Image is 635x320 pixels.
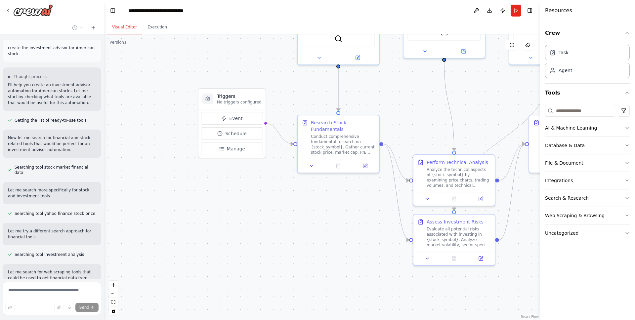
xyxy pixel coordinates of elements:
button: Web Scraping & Browsing [545,207,630,224]
div: React Flow controls [109,281,118,315]
g: Edge from triggers to e16473b9-a1f6-4782-8da0-1354986421e5 [265,120,293,147]
div: Assess Investment RisksEvaluate all potential risks associated with investing in {stock_symbol}. ... [413,214,495,266]
h4: Resources [545,7,572,15]
button: Hide left sidebar [108,6,117,15]
span: Searching tool yahoo finance stock price [15,211,95,216]
button: No output available [440,195,468,203]
button: zoom out [109,289,118,298]
button: ▶Thought process [8,74,47,79]
button: Open in side panel [469,195,492,203]
span: Event [229,115,242,122]
g: Edge from 5e4963e1-5d07-4226-90bd-590883e81af0 to a47c3cab-8dfd-4c23-aafa-1ee87f97f736 [451,68,553,210]
div: Database & Data [545,142,585,149]
div: TriggersNo triggers configuredEventScheduleManage [198,88,266,158]
div: Integrations [545,177,573,184]
g: Edge from e16473b9-a1f6-4782-8da0-1354986421e5 to 4d634c20-f177-4441-9871-6b3d103484ef [383,141,525,147]
button: Open in side panel [445,47,482,55]
button: Upload files [54,303,63,312]
button: Crew [545,24,630,42]
button: Execution [142,20,172,34]
p: Let me search for web scraping tools that could be used to get financial data from websites. [8,269,96,287]
span: Manage [227,145,245,152]
span: Searching tool stock market financial data [15,165,96,175]
div: Conduct comprehensive fundamental research on {stock_symbol}. Gather current stock price, market ... [311,134,375,155]
div: Evaluate all potential risks associated with investing in {stock_symbol}. Analyze market volatili... [427,226,491,248]
div: Agent [559,67,572,74]
div: Research Stock FundamentalsConduct comprehensive fundamental research on {stock_symbol}. Gather c... [297,115,380,173]
button: Open in side panel [354,162,376,170]
img: Logo [13,4,53,16]
img: SerperDevTool [334,35,342,43]
button: Integrations [545,172,630,189]
g: Edge from a47c3cab-8dfd-4c23-aafa-1ee87f97f736 to 4d634c20-f177-4441-9871-6b3d103484ef [499,141,525,243]
button: Open in side panel [339,54,376,62]
button: zoom in [109,281,118,289]
button: Hide right sidebar [525,6,534,15]
button: Database & Data [545,137,630,154]
g: Edge from 6d0bc6ee-0fca-406b-ab38-ee9afa5480a2 to 752c84bd-74d4-4108-bd51-9f02297932ee [441,62,457,151]
p: Now let me search for financial and stock-related tools that would be perfect for an investment a... [8,135,96,153]
a: React Flow attribution [521,315,539,319]
p: Let me try a different search approach for financial tools. [8,228,96,240]
h3: Triggers [217,93,262,100]
span: Thought process [14,74,47,79]
div: Tools [545,102,630,247]
button: No output available [324,162,353,170]
div: Perform Technical AnalysisAnalyze the technical aspects of {stock_symbol} by examining price char... [413,154,495,206]
div: Assess Investment Risks [427,219,484,225]
button: Uncategorized [545,224,630,242]
div: Search & Research [545,195,589,201]
span: Send [79,305,89,310]
button: Search & Research [545,189,630,207]
button: AI & Machine Learning [545,119,630,137]
p: I'll help you create an investment advisor automation for American stocks. Let me start by checki... [8,82,96,106]
button: Send [75,303,99,312]
button: No output available [440,255,468,262]
div: Analyze the technical aspects of {stock_symbol} by examining price charts, trading volumes, and t... [427,167,491,188]
span: ▶ [8,74,11,79]
p: No triggers configured [217,100,262,105]
button: Click to speak your automation idea [65,303,74,312]
button: Improve this prompt [5,303,15,312]
g: Edge from 5f1a82b3-0488-4c80-a33d-edf924b50d04 to e16473b9-a1f6-4782-8da0-1354986421e5 [335,68,342,111]
button: Switch to previous chat [69,24,85,32]
div: Research Stock Fundamentals [311,119,375,133]
button: Manage [201,142,263,155]
button: Event [201,112,263,125]
button: fit view [109,298,118,306]
button: Visual Editor [107,20,142,34]
div: Task [559,49,569,56]
p: create the investment advisor for American stock [8,45,96,57]
div: Uncategorized [545,230,578,236]
button: Open in side panel [469,255,492,262]
span: Getting the list of ready-to-use tools [15,118,87,123]
span: Schedule [225,130,246,137]
button: Schedule [201,127,263,140]
g: Edge from e16473b9-a1f6-4782-8da0-1354986421e5 to 752c84bd-74d4-4108-bd51-9f02297932ee [383,141,409,184]
g: Edge from e16473b9-a1f6-4782-8da0-1354986421e5 to a47c3cab-8dfd-4c23-aafa-1ee87f97f736 [383,141,409,243]
div: Version 1 [109,40,127,45]
div: AI & Machine Learning [545,125,597,131]
div: File & Document [545,160,583,166]
span: Searching tool investment analysis [15,252,84,257]
div: Crew [545,42,630,83]
p: Let me search more specifically for stock and investment tools. [8,187,96,199]
g: Edge from 752c84bd-74d4-4108-bd51-9f02297932ee to 4d634c20-f177-4441-9871-6b3d103484ef [499,141,525,184]
nav: breadcrumb [128,7,203,14]
button: File & Document [545,154,630,172]
button: toggle interactivity [109,306,118,315]
button: Start a new chat [88,24,99,32]
button: Tools [545,84,630,102]
div: Web Scraping & Browsing [545,212,605,219]
div: Perform Technical Analysis [427,159,488,166]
